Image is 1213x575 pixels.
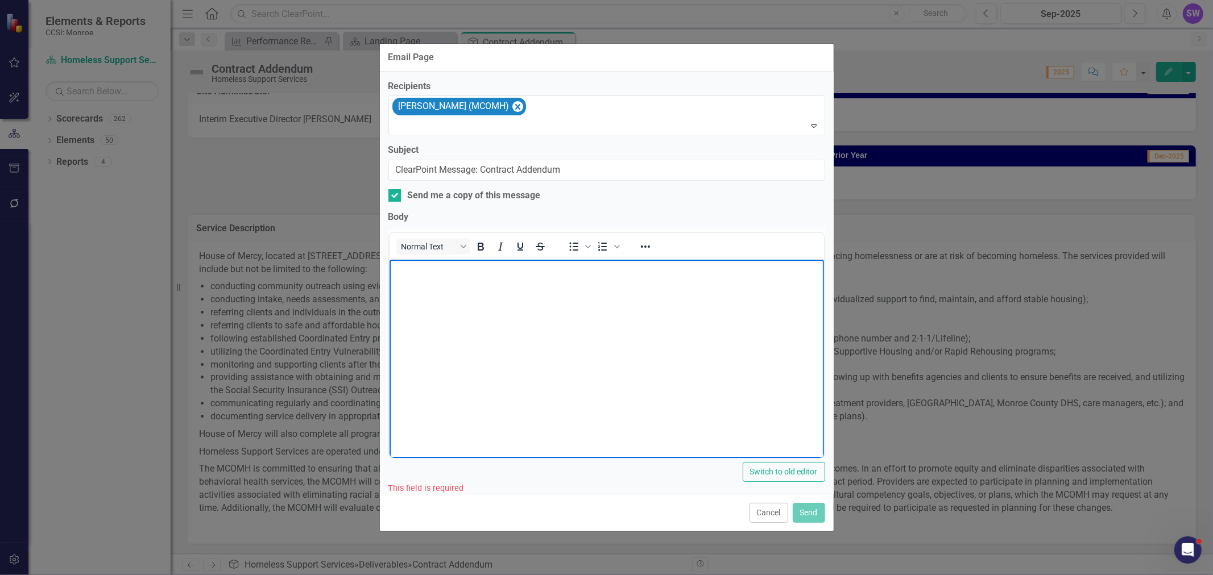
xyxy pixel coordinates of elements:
iframe: Rich Text Area [390,260,824,458]
div: Send me a copy of this message [408,189,541,202]
div: Bullet list [564,239,592,255]
button: Underline [510,239,529,255]
button: Switch to old editor [743,462,825,482]
button: Italic [490,239,510,255]
button: Cancel [750,503,788,523]
span: Normal Text [401,242,457,251]
label: Subject [388,144,825,157]
button: Strikethrough [530,239,549,255]
div: Numbered list [593,239,621,255]
div: Email Page [388,52,434,63]
iframe: Intercom live chat [1174,536,1202,564]
div: This field is required [388,482,825,495]
button: Block Normal Text [396,239,470,255]
div: [PERSON_NAME] (MCOMH) [395,98,511,115]
label: Body [388,211,825,224]
div: Remove Scotty Wall (MCOMH) [512,101,523,112]
button: Reveal or hide additional toolbar items [635,239,655,255]
button: Send [793,503,825,523]
label: Recipients [388,80,825,93]
button: Bold [470,239,490,255]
